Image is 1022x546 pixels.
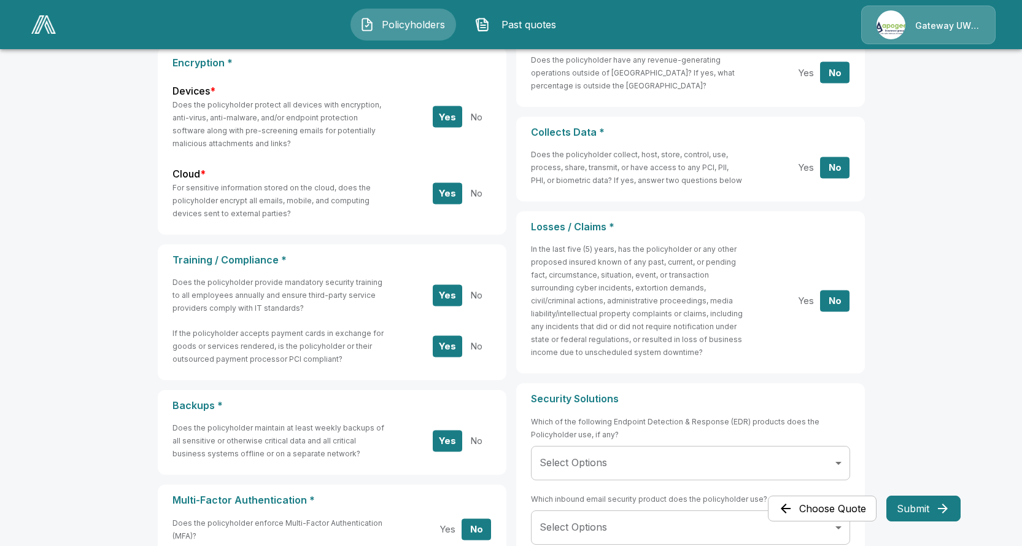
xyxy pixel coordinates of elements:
p: Multi-Factor Authentication * [172,494,492,506]
img: Policyholders Icon [360,17,374,32]
button: Policyholders IconPolicyholders [350,9,456,41]
button: Yes [791,290,821,311]
p: Training / Compliance * [172,254,492,266]
button: Yes [433,518,462,540]
button: No [462,335,491,357]
img: Past quotes Icon [475,17,490,32]
span: Past quotes [495,17,562,32]
h6: Does the policyholder have any revenue-generating operations outside of [GEOGRAPHIC_DATA]? If yes... [531,53,744,92]
img: AA Logo [31,15,56,34]
button: No [462,182,491,204]
button: Choose Quote [768,496,877,521]
button: Submit [886,496,961,521]
button: No [820,157,850,178]
button: No [462,106,491,128]
h6: Does the policyholder collect, host, store, control, use, process, share, transmit, or have acces... [531,148,744,187]
button: No [820,290,850,311]
h6: Does the policyholder protect all devices with encryption, anti-virus, anti-malware, and/or endpo... [172,98,385,150]
h6: Does the policyholder maintain at least weekly backups of all sensitive or otherwise critical dat... [172,421,385,460]
label: Devices [172,84,215,98]
label: Cloud [172,167,206,181]
button: Yes [433,430,462,451]
button: No [820,62,850,84]
button: Yes [433,335,462,357]
h6: Which inbound email security product does the policyholder use? [531,493,767,505]
p: Encryption * [172,57,492,69]
button: No [462,430,491,451]
button: Yes [791,157,821,178]
p: Collects Data * [531,127,850,138]
h6: Does the policyholder enforce Multi-Factor Authentication (MFA)? [172,517,385,542]
p: Security Solutions [531,393,850,405]
button: Yes [791,62,821,84]
h6: In the last five (5) years, has the policyholder or any other proposed insured known of any past,... [531,243,744,359]
button: Yes [433,284,462,306]
div: Without label [531,510,850,545]
span: Select Options [540,456,607,469]
button: No [462,284,491,306]
h6: Which of the following Endpoint Detection & Response (EDR) products does the Policyholder use, if... [531,415,850,441]
p: Backups * [172,400,492,411]
h6: If the policyholder accepts payment cards in exchange for goods or services rendered, is the poli... [172,327,385,365]
div: Without label [531,446,850,480]
h6: Does the policyholder provide mandatory security training to all employees annually and ensure th... [172,276,385,314]
button: Yes [433,182,462,204]
button: Yes [433,106,462,128]
span: Policyholders [379,17,447,32]
span: Select Options [540,521,607,533]
button: Past quotes IconPast quotes [466,9,571,41]
button: No [462,518,491,540]
h6: For sensitive information stored on the cloud, does the policyholder encrypt all emails, mobile, ... [172,181,385,220]
p: Losses / Claims * [531,221,850,233]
